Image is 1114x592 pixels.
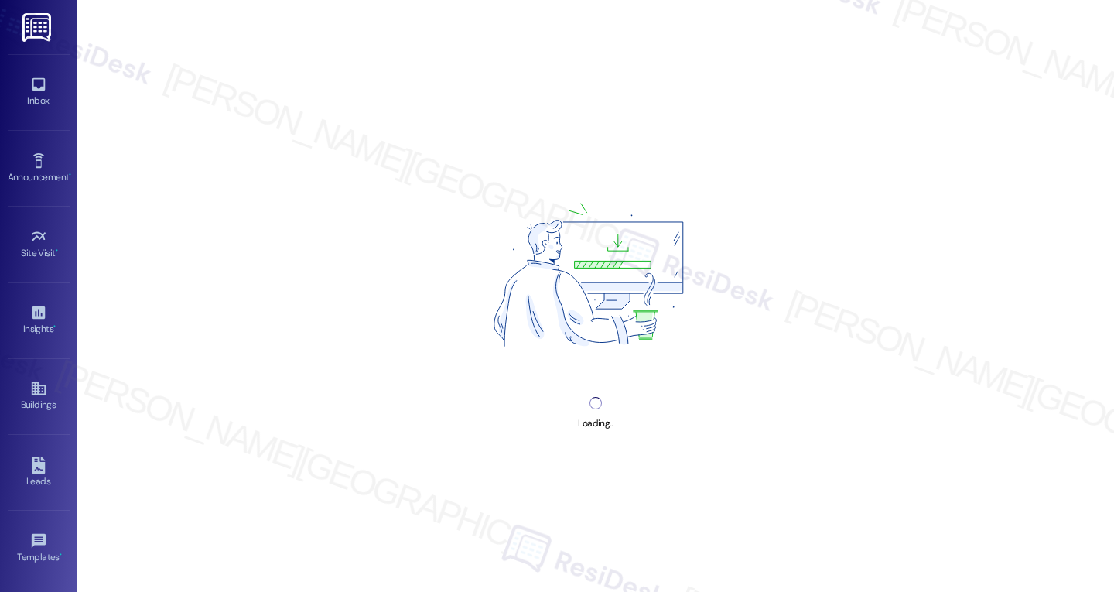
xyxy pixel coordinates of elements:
span: • [56,245,58,256]
span: • [69,169,71,180]
span: • [53,321,56,332]
div: Loading... [578,416,613,432]
a: Buildings [8,375,70,417]
a: Insights • [8,299,70,341]
img: ResiDesk Logo [22,13,54,42]
a: Templates • [8,528,70,570]
a: Inbox [8,71,70,113]
span: • [60,549,62,560]
a: Site Visit • [8,224,70,265]
a: Leads [8,452,70,494]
